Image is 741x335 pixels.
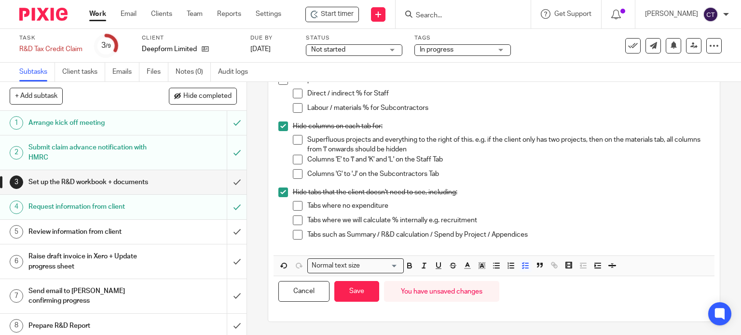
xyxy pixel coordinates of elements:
label: Tags [414,34,511,42]
p: Columns 'G' to 'J' on the Subcontractors Tab [307,169,710,179]
p: Deepform Limited [142,44,197,54]
h1: Arrange kick off meeting [28,116,154,130]
span: Hide completed [183,93,232,100]
a: Work [89,9,106,19]
span: Start timer [321,9,354,19]
h1: Send email to [PERSON_NAME] confirming progress [28,284,154,308]
p: Tabs where no expenditure [307,201,710,211]
a: Emails [112,63,139,81]
img: svg%3E [703,7,718,22]
a: Audit logs [218,63,255,81]
div: 8 [10,319,23,333]
h1: Review information from client [28,225,154,239]
div: R&amp;D Tax Credit Claim [19,44,82,54]
label: Status [306,34,402,42]
p: Columns 'E' to 'I' and 'K' and 'L' on the Staff Tab [307,155,710,164]
div: 2 [10,146,23,160]
input: Search [415,12,502,20]
div: 4 [10,201,23,214]
p: Hide tabs that the client doesn't need to see, including: [293,188,710,197]
a: Team [187,9,203,19]
span: [DATE] [250,46,271,53]
button: Hide completed [169,88,237,104]
div: 5 [10,225,23,239]
a: Notes (0) [176,63,211,81]
p: Tabs such as Summary / R&D calculation / Spend by Project / Appendices [307,230,710,240]
div: 1 [10,116,23,130]
p: Direct / indirect % for Staff [307,89,710,98]
h1: Submit claim advance notification with HMRC [28,140,154,165]
span: Not started [311,46,345,53]
h1: Set up the R&D workbook + documents [28,175,154,189]
div: Search for option [307,258,404,273]
span: Get Support [554,11,591,17]
a: Subtasks [19,63,55,81]
div: 3 [101,40,111,51]
button: + Add subtask [10,88,63,104]
span: Normal text size [310,261,362,271]
a: Reports [217,9,241,19]
img: Pixie [19,8,68,21]
p: Hide columns on each tab for: [293,121,710,131]
div: 7 [10,289,23,303]
div: You have unsaved changes [384,281,499,302]
input: Search for option [363,261,398,271]
label: Task [19,34,82,42]
p: Tabs where we will calculate % internally e.g. recruitment [307,215,710,225]
label: Client [142,34,238,42]
a: Email [121,9,137,19]
h1: Prepare R&D Report [28,319,154,333]
div: 6 [10,255,23,268]
a: Settings [256,9,281,19]
h1: Raise draft invoice in Xero + Update progress sheet [28,249,154,274]
p: [PERSON_NAME] [645,9,698,19]
a: Client tasks [62,63,105,81]
h1: Request information from client [28,200,154,214]
small: /9 [106,43,111,49]
p: Labour / materials % for Subcontractors [307,103,710,113]
div: Deepform Limited - R&D Tax Credit Claim [305,7,359,22]
p: Superfluous projects and everything to the right of this. e.g. if the client only has two project... [307,135,710,155]
span: In progress [420,46,453,53]
a: Files [147,63,168,81]
div: 3 [10,175,23,189]
a: Clients [151,9,172,19]
button: Cancel [278,281,329,302]
button: Save [334,281,379,302]
div: R&D Tax Credit Claim [19,44,82,54]
label: Due by [250,34,294,42]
